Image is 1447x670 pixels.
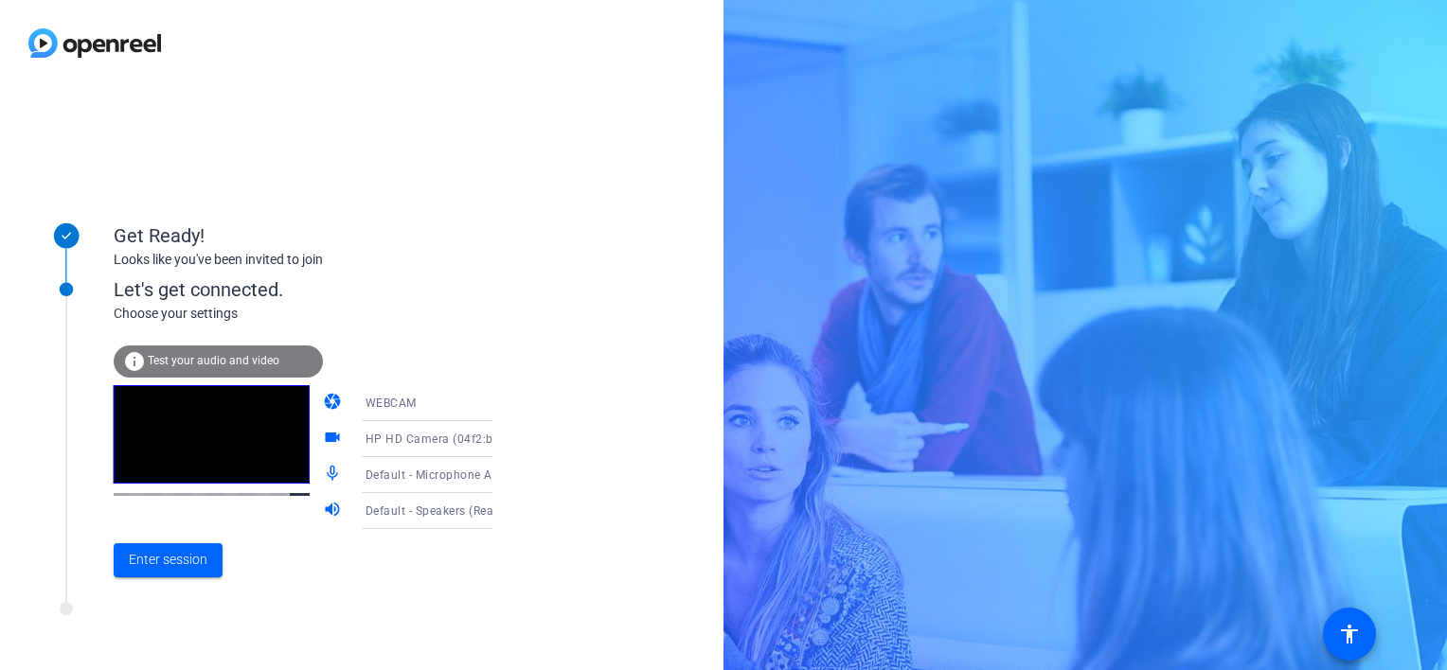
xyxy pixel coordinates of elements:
[366,502,570,518] span: Default - Speakers (Realtek(R) Audio)
[114,221,492,250] div: Get Ready!
[1338,623,1361,645] mat-icon: accessibility
[129,550,207,570] span: Enter session
[366,397,417,410] span: WEBCAM
[148,354,279,367] span: Test your audio and video
[366,431,516,446] span: HP HD Camera (04f2:b6bf)
[323,392,346,414] mat-icon: camera
[366,467,835,482] span: Default - Microphone Array (Intel® Smart Sound Technology for Digital Microphones)
[114,543,223,577] button: Enter session
[123,350,146,373] mat-icon: info
[323,464,346,486] mat-icon: mic_none
[114,275,531,304] div: Let's get connected.
[114,250,492,270] div: Looks like you've been invited to join
[323,500,346,522] mat-icon: volume_up
[323,428,346,450] mat-icon: videocam
[114,304,531,324] div: Choose your settings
